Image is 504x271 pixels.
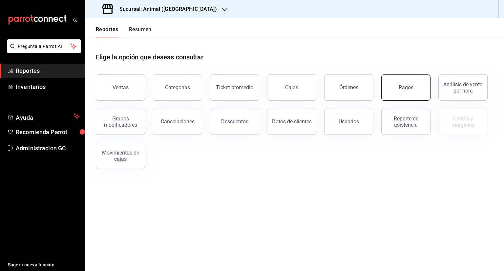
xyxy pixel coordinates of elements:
[16,144,80,153] span: Administracion GC
[7,39,81,53] button: Pregunta a Parrot AI
[165,84,190,91] div: Categorías
[96,52,203,62] h1: Elige la opción que deseas consultar
[16,66,80,75] span: Reportes
[210,109,259,135] button: Descuentos
[216,84,253,91] div: Ticket promedio
[96,109,145,135] button: Grupos modificadores
[267,109,316,135] button: Datos de clientes
[272,118,312,125] div: Datos de clientes
[129,26,152,37] button: Resumen
[5,48,81,54] a: Pregunta a Parrot AI
[113,84,129,91] div: Ventas
[161,118,195,125] div: Cancelaciones
[381,109,430,135] button: Reporte de asistencia
[100,115,141,128] div: Grupos modificadores
[339,84,358,91] div: Órdenes
[16,113,71,120] span: Ayuda
[16,82,80,91] span: Inventarios
[100,150,141,162] div: Movimientos de cajas
[443,81,483,94] div: Análisis de venta por hora
[438,74,488,101] button: Análisis de venta por hora
[399,84,413,91] div: Pagos
[72,17,77,22] button: open_drawer_menu
[324,74,373,101] button: Órdenes
[443,115,483,128] div: Costos y márgenes
[153,74,202,101] button: Categorías
[96,26,118,37] button: Reportes
[285,84,298,91] div: Cajas
[153,109,202,135] button: Cancelaciones
[324,109,373,135] button: Usuarios
[96,143,145,169] button: Movimientos de cajas
[114,5,217,13] h3: Sucursal: Animal ([GEOGRAPHIC_DATA])
[96,74,145,101] button: Ventas
[339,118,359,125] div: Usuarios
[221,118,248,125] div: Descuentos
[18,43,71,50] span: Pregunta a Parrot AI
[96,26,152,37] div: navigation tabs
[386,115,426,128] div: Reporte de asistencia
[381,74,430,101] button: Pagos
[16,128,80,136] span: Recomienda Parrot
[438,109,488,135] button: Contrata inventarios para ver este reporte
[210,74,259,101] button: Ticket promedio
[8,261,80,268] span: Sugerir nueva función
[267,74,316,101] button: Cajas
